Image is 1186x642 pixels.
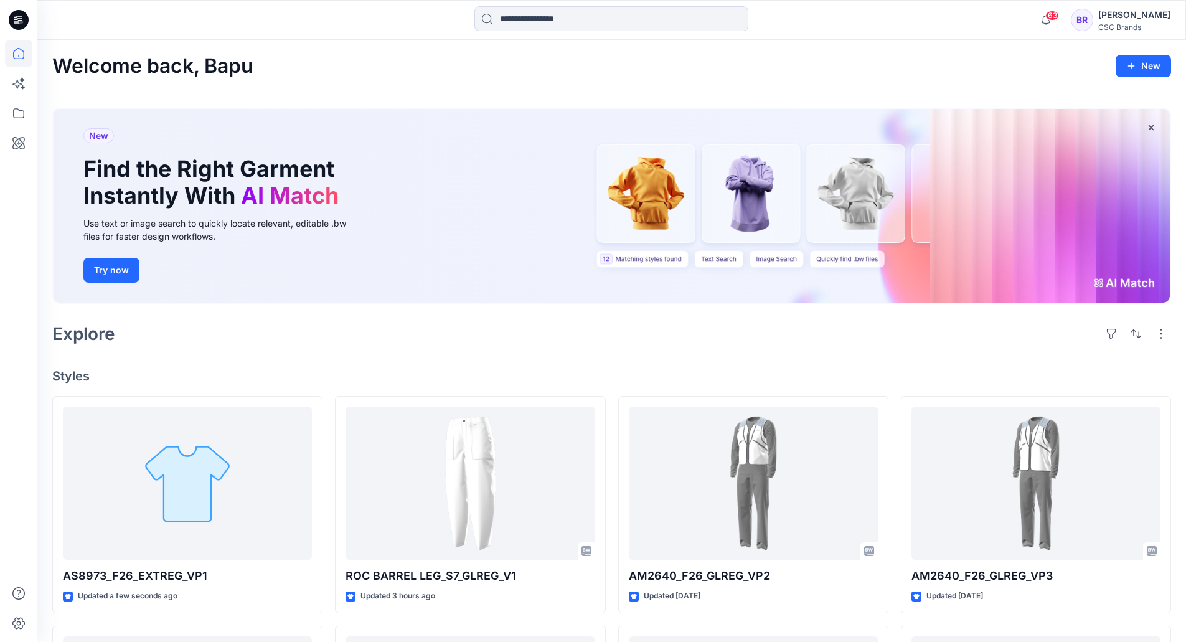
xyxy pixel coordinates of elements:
[63,567,312,585] p: AS8973_F26_EXTREG_VP1
[911,567,1160,585] p: AM2640_F26_GLREG_VP3
[1098,22,1170,32] div: CSC Brands
[360,590,435,603] p: Updated 3 hours ago
[644,590,700,603] p: Updated [DATE]
[52,55,253,78] h2: Welcome back, Bapu
[926,590,983,603] p: Updated [DATE]
[346,407,595,560] a: ROC BARREL LEG_S7_GLREG_V1
[89,128,108,143] span: New
[629,407,878,560] a: AM2640_F26_GLREG_VP2
[1116,55,1171,77] button: New
[52,369,1171,384] h4: Styles
[346,567,595,585] p: ROC BARREL LEG_S7_GLREG_V1
[241,182,339,209] span: AI Match
[63,407,312,560] a: AS8973_F26_EXTREG_VP1
[1071,9,1093,31] div: BR
[911,407,1160,560] a: AM2640_F26_GLREG_VP3
[83,258,139,283] button: Try now
[1098,7,1170,22] div: [PERSON_NAME]
[629,567,878,585] p: AM2640_F26_GLREG_VP2
[83,217,364,243] div: Use text or image search to quickly locate relevant, editable .bw files for faster design workflows.
[1045,11,1059,21] span: 63
[78,590,177,603] p: Updated a few seconds ago
[83,156,345,209] h1: Find the Right Garment Instantly With
[52,324,115,344] h2: Explore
